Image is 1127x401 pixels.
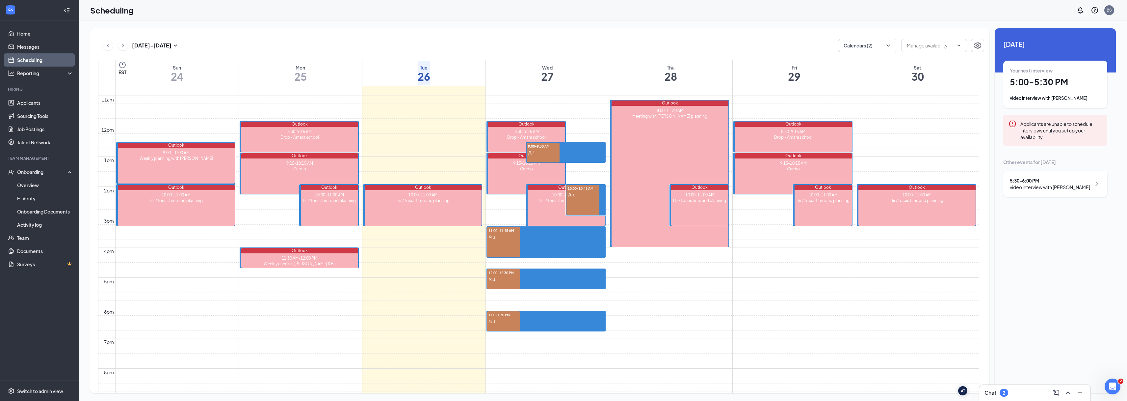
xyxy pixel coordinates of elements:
[118,185,235,190] div: Outlook
[487,311,520,318] span: 1:00-1:30 PM
[241,129,358,134] div: 8:30-9:15 AM
[17,27,73,40] a: Home
[568,193,572,197] svg: User
[795,198,852,203] div: Bir / focus time and planning
[665,64,677,71] div: Thu
[8,156,72,161] div: Team Management
[974,42,982,49] svg: Settings
[17,244,73,258] a: Documents
[541,64,554,71] div: Wed
[118,69,126,75] span: EST
[1105,379,1120,394] iframe: Intercom live chat
[103,338,115,346] div: 7pm
[612,113,729,119] div: Meeting with [PERSON_NAME] planning
[795,185,852,190] div: Outlook
[241,122,358,127] div: Outlook
[103,278,115,285] div: 5pm
[907,42,954,49] input: Manage availability
[365,198,482,203] div: Bir / focus time and planning
[1064,389,1072,397] svg: ChevronUp
[488,160,565,166] div: 9:15-10:15 AM
[17,96,73,109] a: Applicants
[1093,180,1101,188] svg: ChevronRight
[788,71,800,82] h1: 29
[488,277,492,281] svg: User
[8,169,14,175] svg: UserCheck
[1010,76,1101,88] h1: 5:00 - 5:30 PM
[911,71,924,82] h1: 30
[735,129,852,134] div: 8:30-9:15 AM
[241,134,358,140] div: Drop - Amara school
[241,153,358,158] div: Outlook
[170,60,185,86] a: August 24, 2025
[1010,184,1090,190] div: video interview with [PERSON_NAME]
[540,60,555,86] a: August 27, 2025
[301,185,358,190] div: Outlook
[17,136,73,149] a: Talent Network
[241,160,358,166] div: 9:15-10:15 AM
[1076,6,1084,14] svg: Notifications
[910,60,925,86] a: August 30, 2025
[171,71,183,82] h1: 24
[118,198,235,203] div: Bir / focus time and planning
[1010,67,1101,74] div: Your next interview
[956,43,961,48] svg: ChevronDown
[1118,379,1123,384] span: 2
[858,185,976,190] div: Outlook
[17,109,73,123] a: Sourcing Tools
[671,185,728,190] div: Outlook
[1075,387,1085,398] button: Minimize
[1052,389,1060,397] svg: ComposeMessage
[735,122,852,127] div: Outlook
[885,42,892,49] svg: ChevronDown
[17,258,73,271] a: SurveysCrown
[488,153,565,158] div: Outlook
[488,134,565,140] div: Drop - Amara school
[1003,39,1107,49] span: [DATE]
[1107,7,1112,13] div: BS
[858,198,976,203] div: Bir / focus time and planning
[487,269,520,276] span: 12:00-12:30 PM
[1003,390,1005,396] div: 2
[573,193,575,197] span: 1
[1091,6,1099,14] svg: QuestionInfo
[293,60,308,86] a: August 25, 2025
[105,42,111,49] svg: ChevronLeft
[488,166,565,172] div: Cardio
[911,64,924,71] div: Sat
[735,166,852,172] div: Cardio
[17,179,73,192] a: Overview
[100,96,115,103] div: 11am
[241,261,358,267] div: Weekly check in [PERSON_NAME] &Bir
[241,248,358,253] div: Outlook
[971,39,984,52] button: Settings
[735,153,852,158] div: Outlook
[100,126,115,133] div: 12pm
[7,7,14,13] svg: WorkstreamLogo
[418,64,430,71] div: Tue
[103,247,115,255] div: 4pm
[8,70,14,76] svg: Analysis
[612,108,729,113] div: 8:00-11:30 AM
[1010,177,1090,184] div: 5:30 - 6:00 PM
[294,64,307,71] div: Mon
[527,143,560,149] span: 9:00-9:30 AM
[118,41,128,50] button: ChevronRight
[118,156,235,161] div: Weekly planning with [PERSON_NAME]
[488,122,565,127] div: Outlook
[294,71,307,82] h1: 25
[984,389,996,396] h3: Chat
[103,217,115,224] div: 3pm
[17,70,74,76] div: Reporting
[787,60,802,86] a: August 29, 2025
[488,235,492,239] svg: User
[17,205,73,218] a: Onboarding Documents
[735,134,852,140] div: Drop - Amara school
[493,235,495,240] span: 1
[533,151,535,155] span: 1
[118,61,126,69] svg: Clock
[103,41,113,50] button: ChevronLeft
[365,192,482,198] div: 10:00-11:00 AM
[241,166,358,172] div: Cardio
